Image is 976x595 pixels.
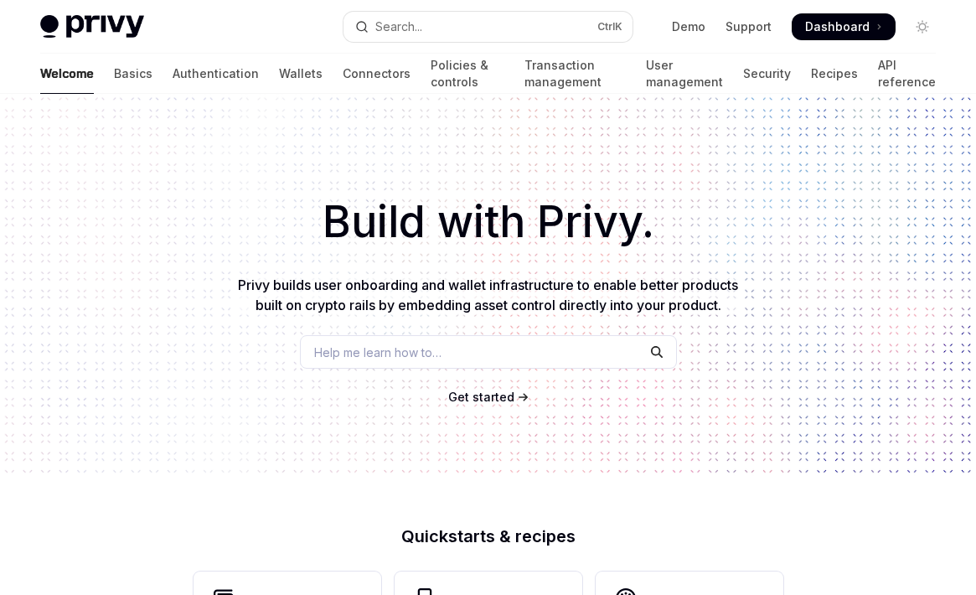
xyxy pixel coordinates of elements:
span: Ctrl K [597,20,622,34]
span: Dashboard [805,18,870,35]
a: Dashboard [792,13,896,40]
a: Policies & controls [431,54,504,94]
a: Transaction management [524,54,626,94]
a: Support [726,18,772,35]
a: Get started [448,389,514,406]
span: Privy builds user onboarding and wallet infrastructure to enable better products built on crypto ... [238,277,738,313]
a: User management [646,54,723,94]
span: Get started [448,390,514,404]
a: API reference [878,54,936,94]
h1: Build with Privy. [27,189,949,255]
button: Toggle dark mode [909,13,936,40]
a: Basics [114,54,152,94]
a: Welcome [40,54,94,94]
a: Demo [672,18,705,35]
button: Open search [343,12,633,42]
h2: Quickstarts & recipes [194,528,783,545]
a: Wallets [279,54,323,94]
a: Recipes [811,54,858,94]
span: Help me learn how to… [314,344,442,361]
a: Security [743,54,791,94]
div: Search... [375,17,422,37]
a: Connectors [343,54,411,94]
a: Authentication [173,54,259,94]
img: light logo [40,15,144,39]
